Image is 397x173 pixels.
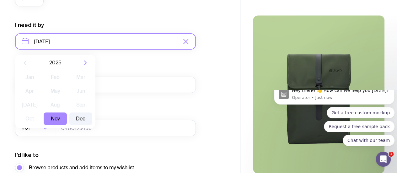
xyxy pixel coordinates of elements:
[69,112,92,125] button: Dec
[44,85,67,97] button: May
[69,85,92,97] button: Jun
[21,120,31,136] span: +61
[15,77,196,93] input: you@email.com
[44,99,67,111] button: Aug
[55,17,123,28] button: Quick reply: Get a free custom mockup
[15,33,196,50] input: Select a target date
[71,45,123,56] button: Quick reply: Chat with our team
[55,120,196,136] input: 0400123456
[44,112,67,125] button: Nov
[29,164,134,171] span: Browse products and add items to my wishlist
[15,21,44,29] label: I need it by
[49,59,62,67] span: 2025
[69,71,92,84] button: Mar
[271,90,397,170] iframe: Intercom notifications message
[18,71,41,84] button: Jan
[18,99,41,111] button: [DATE]
[31,120,41,136] input: Search for option
[20,5,118,10] p: Message from Operator, sent Just now
[389,152,394,157] span: 1
[3,17,123,56] div: Quick reply options
[18,85,41,97] button: Apr
[18,112,41,125] button: Oct
[376,152,391,167] iframe: Intercom live chat
[69,99,92,111] button: Sep
[44,71,67,84] button: Feb
[15,120,55,136] div: Search for option
[52,31,123,42] button: Quick reply: Request a free sample pack
[15,151,39,159] label: I’d like to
